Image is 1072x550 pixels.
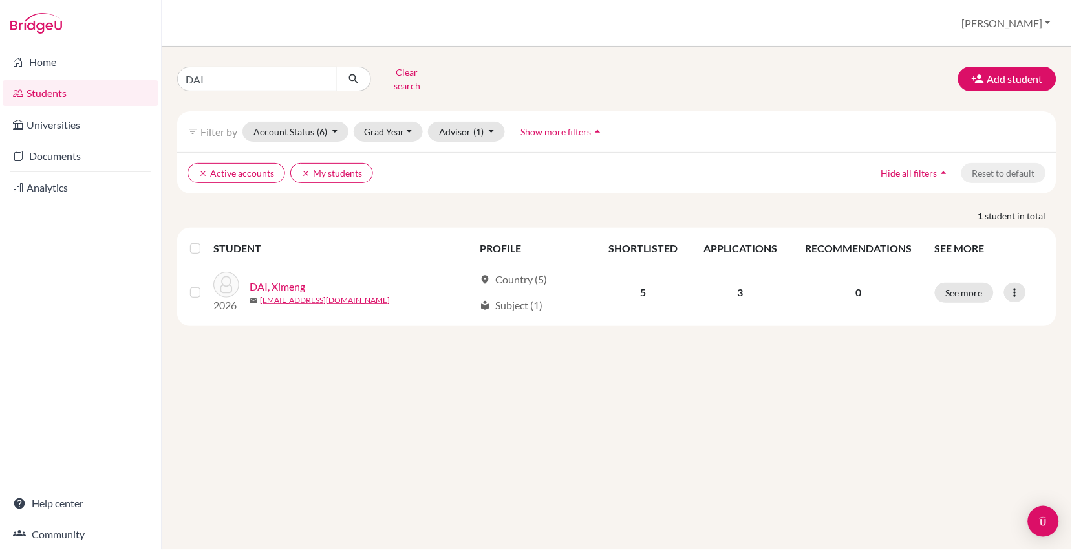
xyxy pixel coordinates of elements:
[317,126,327,137] span: (6)
[188,163,285,183] button: clearActive accounts
[1028,506,1059,537] div: Open Intercom Messenger
[250,279,305,294] a: DAI, Ximeng
[791,233,927,264] th: RECOMMENDATIONS
[956,11,1056,36] button: [PERSON_NAME]
[198,169,208,178] i: clear
[480,272,547,287] div: Country (5)
[978,209,985,223] strong: 1
[301,169,310,178] i: clear
[3,112,158,138] a: Universities
[592,125,605,138] i: arrow_drop_up
[213,233,472,264] th: STUDENT
[200,126,237,138] span: Filter by
[472,233,596,264] th: PROFILE
[596,264,691,321] td: 5
[3,49,158,75] a: Home
[480,298,542,313] div: Subject (1)
[177,67,338,91] input: Find student by name...
[473,126,484,137] span: (1)
[242,122,348,142] button: Account Status(6)
[510,122,616,142] button: Show more filtersarrow_drop_up
[691,233,790,264] th: APPLICATIONS
[480,274,490,285] span: location_on
[870,163,961,183] button: Hide all filtersarrow_drop_up
[371,62,443,96] button: Clear search
[3,522,158,547] a: Community
[927,233,1051,264] th: SEE MORE
[480,300,490,311] span: local_library
[10,13,62,34] img: Bridge-U
[213,298,239,313] p: 2026
[881,168,938,179] span: Hide all filters
[985,209,1056,223] span: student in total
[3,143,158,169] a: Documents
[958,67,1056,91] button: Add student
[596,233,691,264] th: SHORTLISTED
[691,264,790,321] td: 3
[961,163,1046,183] button: Reset to default
[935,283,994,303] button: See more
[354,122,423,142] button: Grad Year
[188,126,198,137] i: filter_list
[938,166,950,179] i: arrow_drop_up
[428,122,505,142] button: Advisor(1)
[3,80,158,106] a: Students
[521,126,592,137] span: Show more filters
[290,163,373,183] button: clearMy students
[799,285,919,300] p: 0
[260,294,390,306] a: [EMAIL_ADDRESS][DOMAIN_NAME]
[250,297,257,305] span: mail
[3,175,158,201] a: Analytics
[3,490,158,516] a: Help center
[213,272,239,298] img: DAI, Ximeng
